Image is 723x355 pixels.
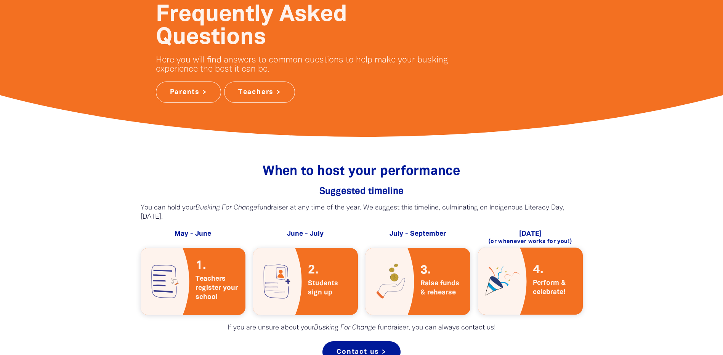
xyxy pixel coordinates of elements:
[519,231,542,237] span: [DATE]
[420,279,464,297] span: Raise funds & rehearse
[156,5,347,48] span: Frequently Asked Questions
[196,205,257,211] em: Busking For Change
[263,166,460,177] span: When to host your performance
[314,325,376,331] em: Busking For Change
[390,231,446,237] span: July - September
[224,82,295,103] a: Teachers >
[253,248,302,315] img: raisley-icons-student-register-png-4ab5c4.png
[141,248,245,315] a: Teachers register your school
[141,203,583,222] p: You can hold your fundraiser at any time of the year. We suggest this timeline, culminating on In...
[253,248,358,315] a: Students sign up
[196,274,239,302] span: Teachers register your school
[175,231,211,237] span: May - June
[156,56,459,74] p: Here you will find answers to common questions to help make your busking experience the best it c...
[141,323,583,333] p: If you are unsure about your fundraiser, you can always contact us!
[287,231,324,237] span: June - July
[141,248,189,315] img: raisley-icons-register-school-png-3732de.png
[478,248,527,315] img: raisley-icons-celebrate-png-d9ba48.png
[156,82,221,103] a: Parents >
[533,278,577,297] span: Perform & celebrate!
[366,248,414,315] img: raisley-icons-donate-png-d2cf9a.png
[308,279,352,297] span: Students sign up
[319,187,404,196] span: Suggested timeline
[489,239,572,244] span: (or whenever works for you!)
